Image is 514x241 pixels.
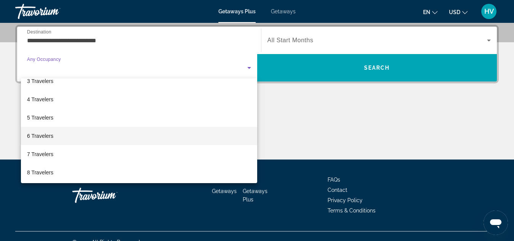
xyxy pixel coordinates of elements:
span: 8 Travelers [27,168,53,177]
span: 6 Travelers [27,131,53,140]
iframe: Button to launch messaging window [484,211,508,235]
span: 3 Travelers [27,77,53,86]
span: 4 Travelers [27,95,53,104]
span: 5 Travelers [27,113,53,122]
span: 7 Travelers [27,150,53,159]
